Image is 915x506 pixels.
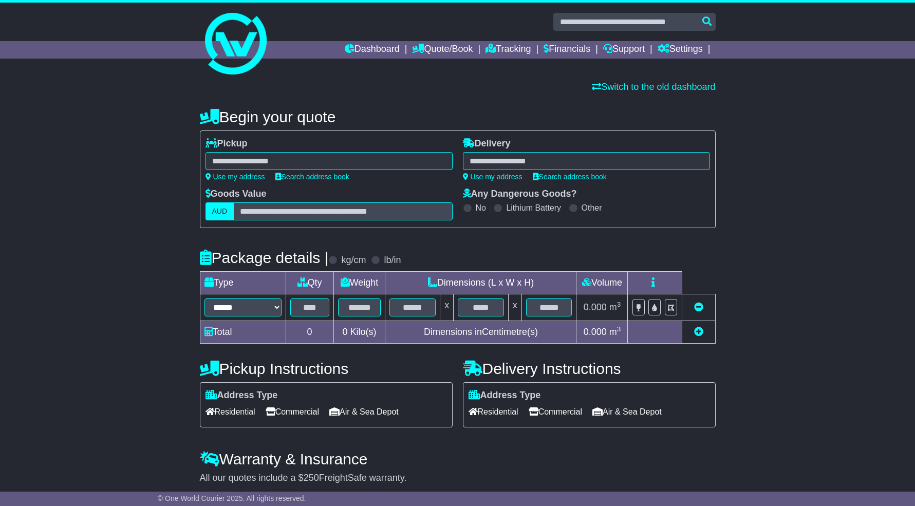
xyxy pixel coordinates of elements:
[544,41,590,59] a: Financials
[206,390,278,401] label: Address Type
[286,272,333,294] td: Qty
[275,173,349,181] a: Search address book
[200,108,716,125] h4: Begin your quote
[440,294,454,321] td: x
[658,41,703,59] a: Settings
[694,302,703,312] a: Remove this item
[200,272,286,294] td: Type
[200,473,716,484] div: All our quotes include a $ FreightSafe warranty.
[200,249,329,266] h4: Package details |
[342,327,347,337] span: 0
[385,321,576,344] td: Dimensions in Centimetre(s)
[206,404,255,420] span: Residential
[206,189,267,200] label: Goods Value
[206,138,248,149] label: Pickup
[463,189,577,200] label: Any Dangerous Goods?
[609,302,621,312] span: m
[463,173,522,181] a: Use my address
[617,301,621,308] sup: 3
[200,360,453,377] h4: Pickup Instructions
[286,321,333,344] td: 0
[341,255,366,266] label: kg/cm
[529,404,582,420] span: Commercial
[266,404,319,420] span: Commercial
[609,327,621,337] span: m
[200,451,716,467] h4: Warranty & Insurance
[333,272,385,294] td: Weight
[603,41,645,59] a: Support
[476,203,486,213] label: No
[485,41,531,59] a: Tracking
[592,82,715,92] a: Switch to the old dashboard
[200,321,286,344] td: Total
[206,173,265,181] a: Use my address
[469,390,541,401] label: Address Type
[617,325,621,333] sup: 3
[582,203,602,213] label: Other
[463,360,716,377] h4: Delivery Instructions
[333,321,385,344] td: Kilo(s)
[533,173,607,181] a: Search address book
[506,203,561,213] label: Lithium Battery
[694,327,703,337] a: Add new item
[304,473,319,483] span: 250
[508,294,521,321] td: x
[592,404,662,420] span: Air & Sea Depot
[384,255,401,266] label: lb/in
[463,138,511,149] label: Delivery
[158,494,306,502] span: © One World Courier 2025. All rights reserved.
[576,272,628,294] td: Volume
[385,272,576,294] td: Dimensions (L x W x H)
[584,327,607,337] span: 0.000
[584,302,607,312] span: 0.000
[412,41,473,59] a: Quote/Book
[206,202,234,220] label: AUD
[329,404,399,420] span: Air & Sea Depot
[469,404,518,420] span: Residential
[345,41,400,59] a: Dashboard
